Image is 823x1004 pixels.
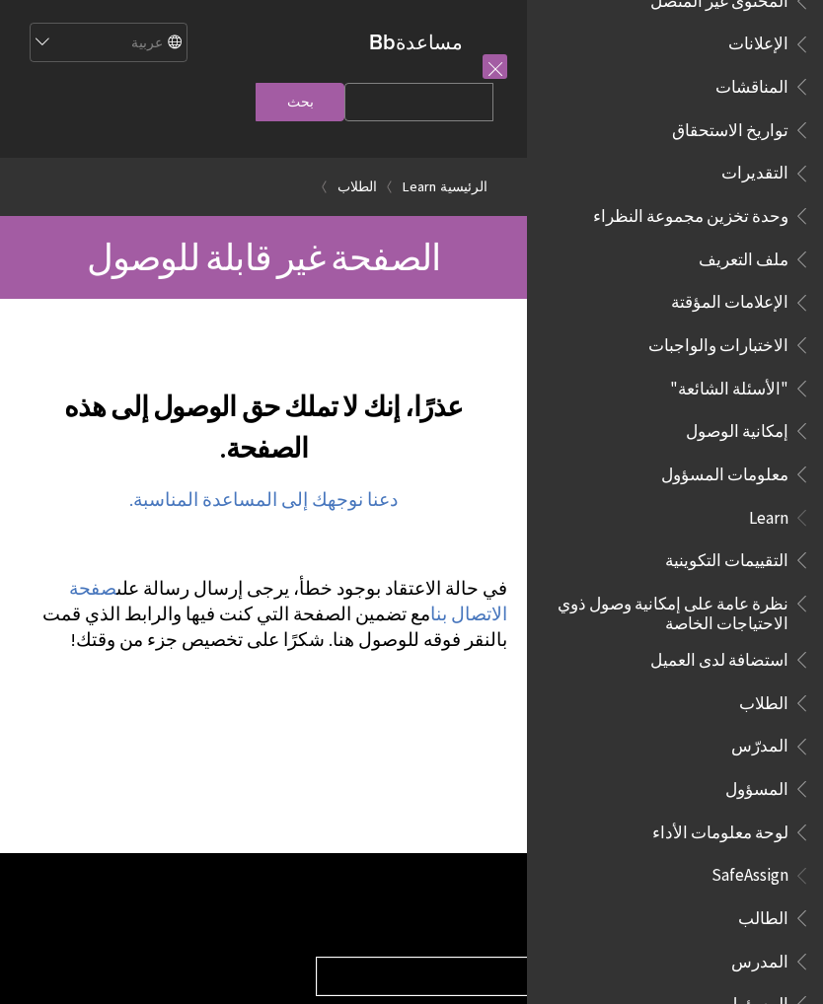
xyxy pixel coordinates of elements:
[652,816,788,842] span: لوحة معلومات الأداء
[738,901,788,928] span: الطالب
[20,576,507,654] p: في حالة الاعتقاد بوجود خطأ، يرجى إرسال رسالة على مع تضمين الصفحة التي كنت فيها والرابط الذي قمت ب...
[337,175,377,199] a: الطلاب
[369,30,396,55] strong: Bb
[739,686,788,713] span: الطلاب
[539,501,811,849] nav: Book outline for Blackboard Learn Help
[369,30,463,54] a: مساعدةBb
[129,488,398,512] a: دعنا نوجهك إلى المساعدة المناسبة.
[731,730,788,756] span: المدرّس
[711,859,788,886] span: SafeAssign
[661,458,788,484] span: معلومات المسؤول
[87,235,441,280] span: الصفحة غير قابلة للوصول
[316,902,803,937] h2: مساعدة منتجات Blackboard
[593,199,788,226] span: وحدة تخزين مجموعة النظراء
[671,286,788,313] span: الإعلامات المؤقتة
[403,175,436,199] a: Learn
[670,372,788,398] span: "الأسئلة الشائعة"
[256,83,344,121] input: بحث
[728,28,788,54] span: الإعلانات
[648,328,788,355] span: الاختبارات والواجبات
[650,643,788,670] span: استضافة لدى العميل
[672,113,788,140] span: تواريخ الاستحقاق
[699,243,788,269] span: ملف التعريف
[725,772,788,799] span: المسؤول
[749,501,788,528] span: Learn
[29,24,187,63] select: Site Language Selector
[665,543,788,570] span: التقييمات التكوينية
[721,157,788,183] span: التقديرات
[686,414,788,441] span: إمكانية الوصول
[20,362,507,468] h2: عذرًا، إنك لا تملك حق الوصول إلى هذه الصفحة.
[440,175,487,199] a: الرئيسية
[551,587,788,633] span: نظرة عامة على إمكانية وصول ذوي الاحتياجات الخاصة
[731,945,788,971] span: المدرس
[69,577,507,626] a: صفحة الاتصال بنا
[715,70,788,97] span: المناقشات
